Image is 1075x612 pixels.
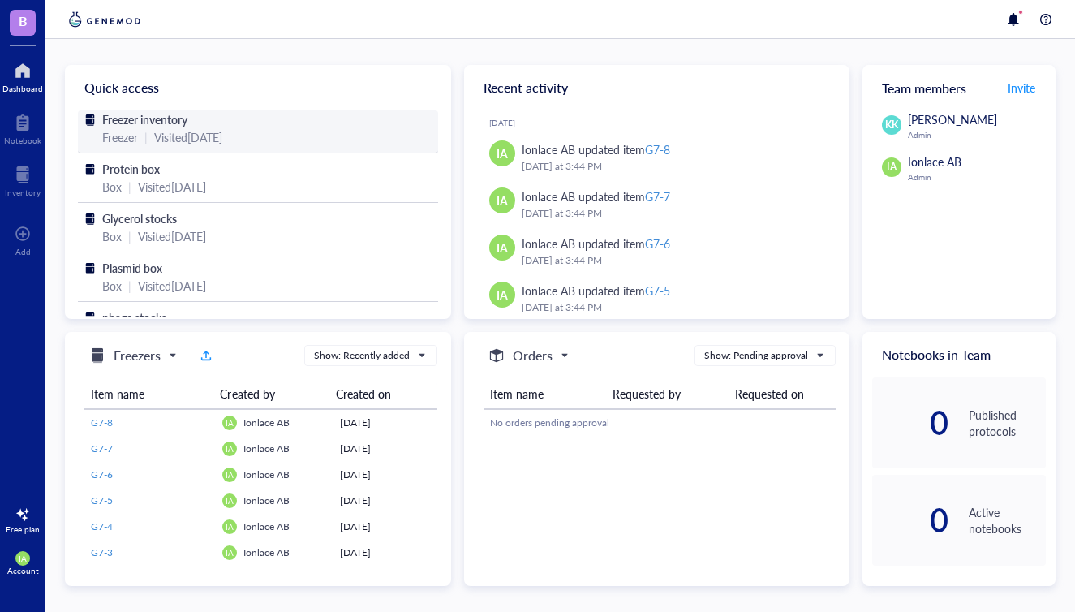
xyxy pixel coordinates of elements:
div: Visited [DATE] [138,178,206,196]
span: [PERSON_NAME] [908,111,997,127]
span: Freezer inventory [102,111,187,127]
div: G7-6 [645,235,670,252]
div: Visited [DATE] [138,227,206,245]
div: Quick access [65,65,451,110]
span: IA [497,144,508,162]
span: IA [226,548,234,558]
span: IA [19,554,27,563]
div: Visited [DATE] [154,128,222,146]
th: Created by [213,379,329,409]
div: 0 [872,410,949,436]
div: Visited [DATE] [138,277,206,295]
a: Inventory [5,162,41,197]
div: Inventory [5,187,41,197]
div: G7-8 [645,141,670,157]
span: IA [497,192,508,209]
button: Invite [1007,75,1036,101]
span: G7-3 [91,545,113,559]
div: Dashboard [2,84,43,93]
span: IA [497,286,508,304]
div: [DATE] [489,118,837,127]
a: G7-7 [91,442,209,456]
div: Add [15,247,31,256]
a: IAIonlace AB updated itemG7-7[DATE] at 3:44 PM [477,181,837,228]
div: | [128,227,131,245]
span: Ionlace AB [243,545,290,559]
div: Show: Recently added [314,348,410,363]
span: Ionlace AB [243,493,290,507]
div: Admin [908,130,1046,140]
div: Notebook [4,136,41,145]
div: Freezer [102,128,138,146]
span: Ionlace AB [243,416,290,429]
a: IAIonlace AB updated itemG7-6[DATE] at 3:44 PM [477,228,837,275]
div: [DATE] at 3:44 PM [522,252,824,269]
span: Glycerol stocks [102,210,177,226]
a: Dashboard [2,58,43,93]
span: Protein box [102,161,160,177]
div: [DATE] [340,519,430,534]
span: IA [887,160,897,175]
th: Requested by [606,379,729,409]
div: Show: Pending approval [704,348,808,363]
div: G7-7 [645,188,670,205]
a: G7-5 [91,493,209,508]
span: G7-6 [91,468,113,481]
div: Ionlace AB updated item [522,282,670,300]
div: Box [102,178,122,196]
div: Recent activity [464,65,850,110]
img: genemod-logo [65,10,144,29]
div: Ionlace AB updated item [522,235,670,252]
a: Notebook [4,110,41,145]
th: Item name [84,379,213,409]
div: | [144,128,148,146]
div: Notebooks in Team [862,332,1056,377]
div: Free plan [6,524,40,534]
a: G7-6 [91,468,209,482]
div: [DATE] [340,545,430,560]
div: No orders pending approval [490,416,830,430]
span: KK [885,118,898,132]
div: [DATE] [340,416,430,430]
span: G7-8 [91,416,113,429]
span: Ionlace AB [908,153,961,170]
span: IA [226,444,234,454]
a: IAIonlace AB updated itemG7-5[DATE] at 3:44 PM [477,275,837,322]
div: [DATE] [340,442,430,456]
th: Requested on [729,379,836,409]
div: Ionlace AB updated item [522,187,670,205]
div: [DATE] [340,493,430,508]
span: IA [497,239,508,256]
div: Ionlace AB updated item [522,140,670,158]
span: G7-5 [91,493,113,507]
span: phage stocks [102,309,166,325]
div: [DATE] at 3:44 PM [522,158,824,175]
div: G7-5 [645,282,670,299]
span: B [19,11,28,31]
span: Invite [1008,80,1035,96]
div: [DATE] at 3:44 PM [522,205,824,222]
span: G7-7 [91,442,113,455]
div: Team members [862,65,1056,110]
span: G7-4 [91,519,113,533]
span: IA [226,522,234,532]
div: Account [7,566,39,575]
th: Item name [484,379,606,409]
span: Plasmid box [102,260,162,276]
a: G7-8 [91,416,209,430]
div: | [128,277,131,295]
span: Ionlace AB [243,468,290,481]
div: [DATE] [340,468,430,482]
h5: Freezers [114,346,161,365]
div: Box [102,277,122,295]
div: 0 [872,507,949,533]
div: | [128,178,131,196]
span: IA [226,418,234,428]
h5: Orders [513,346,553,365]
a: IAIonlace AB updated itemG7-8[DATE] at 3:44 PM [477,134,837,181]
span: Ionlace AB [243,519,290,533]
a: G7-3 [91,545,209,560]
a: G7-4 [91,519,209,534]
div: Published protocols [969,407,1046,439]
